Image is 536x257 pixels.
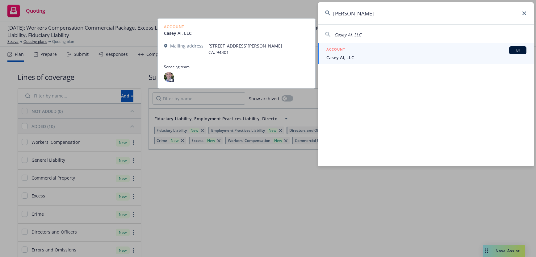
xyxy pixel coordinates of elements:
span: Casey AI, LLC [334,32,361,38]
h5: ACCOUNT [326,46,345,54]
input: Search... [318,2,534,24]
span: Casey AI, LLC [326,54,526,61]
a: ACCOUNTBICasey AI, LLC [318,43,534,64]
span: BI [512,48,524,53]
